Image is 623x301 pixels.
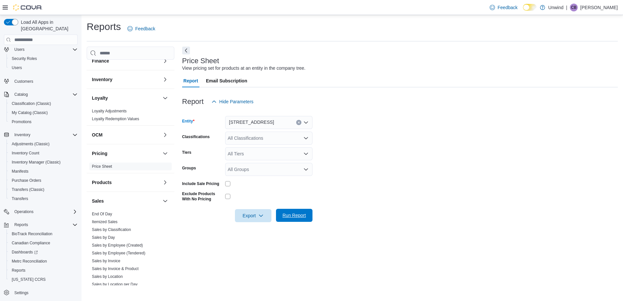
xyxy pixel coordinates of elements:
[92,76,160,83] button: Inventory
[9,186,78,193] span: Transfers (Classic)
[14,290,28,295] span: Settings
[12,78,36,85] a: Customers
[92,95,108,101] h3: Loyalty
[12,56,37,61] span: Security Roles
[9,55,78,63] span: Security Roles
[92,219,118,224] span: Itemized Sales
[14,222,28,227] span: Reports
[9,177,44,184] a: Purchase Orders
[12,46,27,53] button: Users
[548,4,564,11] p: Unwind
[12,221,31,229] button: Reports
[239,209,268,222] span: Export
[303,151,309,156] button: Open list of options
[87,20,121,33] h1: Reports
[161,76,169,83] button: Inventory
[9,276,48,283] a: [US_STATE] CCRS
[182,98,204,106] h3: Report
[182,191,223,202] label: Exclude Products With No Pricing
[570,4,578,11] div: Curtis Blaske
[9,266,28,274] a: Reports
[12,77,78,85] span: Customers
[1,45,80,54] button: Users
[12,150,39,156] span: Inventory Count
[92,58,160,64] button: Finance
[219,98,254,105] span: Hide Parameters
[12,119,32,124] span: Promotions
[161,94,169,102] button: Loyalty
[92,282,138,287] a: Sales by Location per Day
[12,91,30,98] button: Catalog
[9,118,34,126] a: Promotions
[7,185,80,194] button: Transfers (Classic)
[12,169,28,174] span: Manifests
[182,165,196,171] label: Groups
[7,167,80,176] button: Manifests
[161,131,169,139] button: OCM
[92,251,145,256] span: Sales by Employee (Tendered)
[9,140,78,148] span: Adjustments (Classic)
[1,220,80,229] button: Reports
[12,268,25,273] span: Reports
[87,107,174,125] div: Loyalty
[9,230,78,238] span: BioTrack Reconciliation
[1,207,80,216] button: Operations
[9,158,63,166] a: Inventory Manager (Classic)
[92,198,104,204] h3: Sales
[92,150,107,157] h3: Pricing
[12,231,52,236] span: BioTrack Reconciliation
[92,227,131,232] span: Sales by Classification
[12,289,31,297] a: Settings
[9,266,78,274] span: Reports
[12,250,38,255] span: Dashboards
[125,22,158,35] a: Feedback
[7,63,80,72] button: Users
[1,90,80,99] button: Catalog
[7,194,80,203] button: Transfers
[7,158,80,167] button: Inventory Manager (Classic)
[92,179,160,186] button: Products
[7,54,80,63] button: Security Roles
[9,239,78,247] span: Canadian Compliance
[92,258,120,264] span: Sales by Invoice
[9,64,78,72] span: Users
[209,95,256,108] button: Hide Parameters
[92,235,115,240] a: Sales by Day
[9,158,78,166] span: Inventory Manager (Classic)
[12,65,22,70] span: Users
[14,209,34,214] span: Operations
[7,275,80,284] button: [US_STATE] CCRS
[92,95,160,101] button: Loyalty
[14,47,24,52] span: Users
[296,120,301,125] button: Clear input
[12,277,46,282] span: [US_STATE] CCRS
[9,276,78,283] span: Washington CCRS
[92,266,138,271] span: Sales by Invoice & Product
[12,141,50,147] span: Adjustments (Classic)
[161,150,169,157] button: Pricing
[92,212,112,216] a: End Of Day
[14,92,28,97] span: Catalog
[182,47,190,54] button: Next
[7,108,80,117] button: My Catalog (Classic)
[12,240,50,246] span: Canadian Compliance
[571,4,577,11] span: CB
[92,220,118,224] a: Itemized Sales
[12,187,44,192] span: Transfers (Classic)
[12,259,47,264] span: Metrc Reconciliation
[7,266,80,275] button: Reports
[92,251,145,255] a: Sales by Employee (Tendered)
[9,109,51,117] a: My Catalog (Classic)
[92,109,127,113] a: Loyalty Adjustments
[9,109,78,117] span: My Catalog (Classic)
[92,274,123,279] a: Sales by Location
[580,4,618,11] p: [PERSON_NAME]
[183,74,198,87] span: Report
[498,4,517,11] span: Feedback
[283,212,306,219] span: Run Report
[9,230,55,238] a: BioTrack Reconciliation
[7,99,80,108] button: Classification (Classic)
[7,238,80,248] button: Canadian Compliance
